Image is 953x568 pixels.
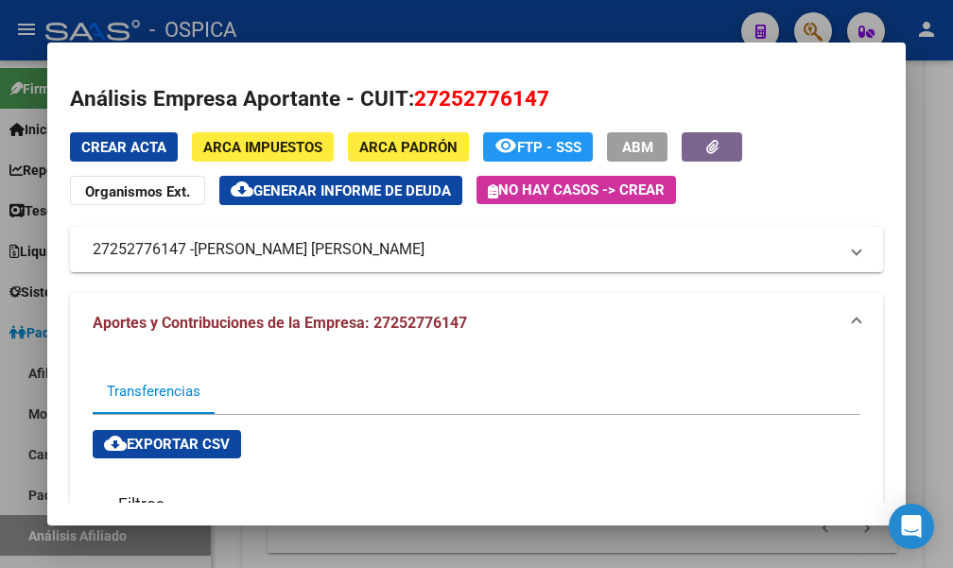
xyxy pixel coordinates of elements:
mat-icon: cloud_download [231,178,253,200]
button: ARCA Padrón [348,132,469,162]
span: FTP - SSS [517,139,581,156]
span: [PERSON_NAME] [PERSON_NAME] [194,238,425,261]
span: ARCA Impuestos [203,139,322,156]
span: Exportar CSV [104,436,230,453]
button: Organismos Ext. [70,176,205,205]
strong: Organismos Ext. [85,183,190,200]
button: FTP - SSS [483,132,593,162]
span: No hay casos -> Crear [488,181,665,198]
mat-panel-title: 27252776147 - [93,238,837,261]
span: ARCA Padrón [359,139,458,156]
mat-icon: cloud_download [104,432,127,455]
button: Exportar CSV [93,430,241,458]
mat-expansion-panel-header: Aportes y Contribuciones de la Empresa: 27252776147 [70,293,882,353]
span: ABM [622,139,653,156]
span: Aportes y Contribuciones de la Empresa: 27252776147 [93,314,467,332]
span: Crear Acta [81,139,166,156]
mat-expansion-panel-header: 27252776147 -[PERSON_NAME] [PERSON_NAME] [70,227,882,272]
button: ARCA Impuestos [192,132,334,162]
h2: Análisis Empresa Aportante - CUIT: [70,83,882,115]
button: No hay casos -> Crear [476,176,676,204]
button: ABM [607,132,667,162]
button: Generar informe de deuda [219,176,462,205]
button: Crear Acta [70,132,178,162]
div: Open Intercom Messenger [889,504,934,549]
div: Transferencias [107,381,200,402]
span: 27252776147 [414,86,549,111]
mat-icon: remove_red_eye [494,134,517,157]
h3: Filtros [109,493,174,514]
span: Generar informe de deuda [253,182,451,199]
